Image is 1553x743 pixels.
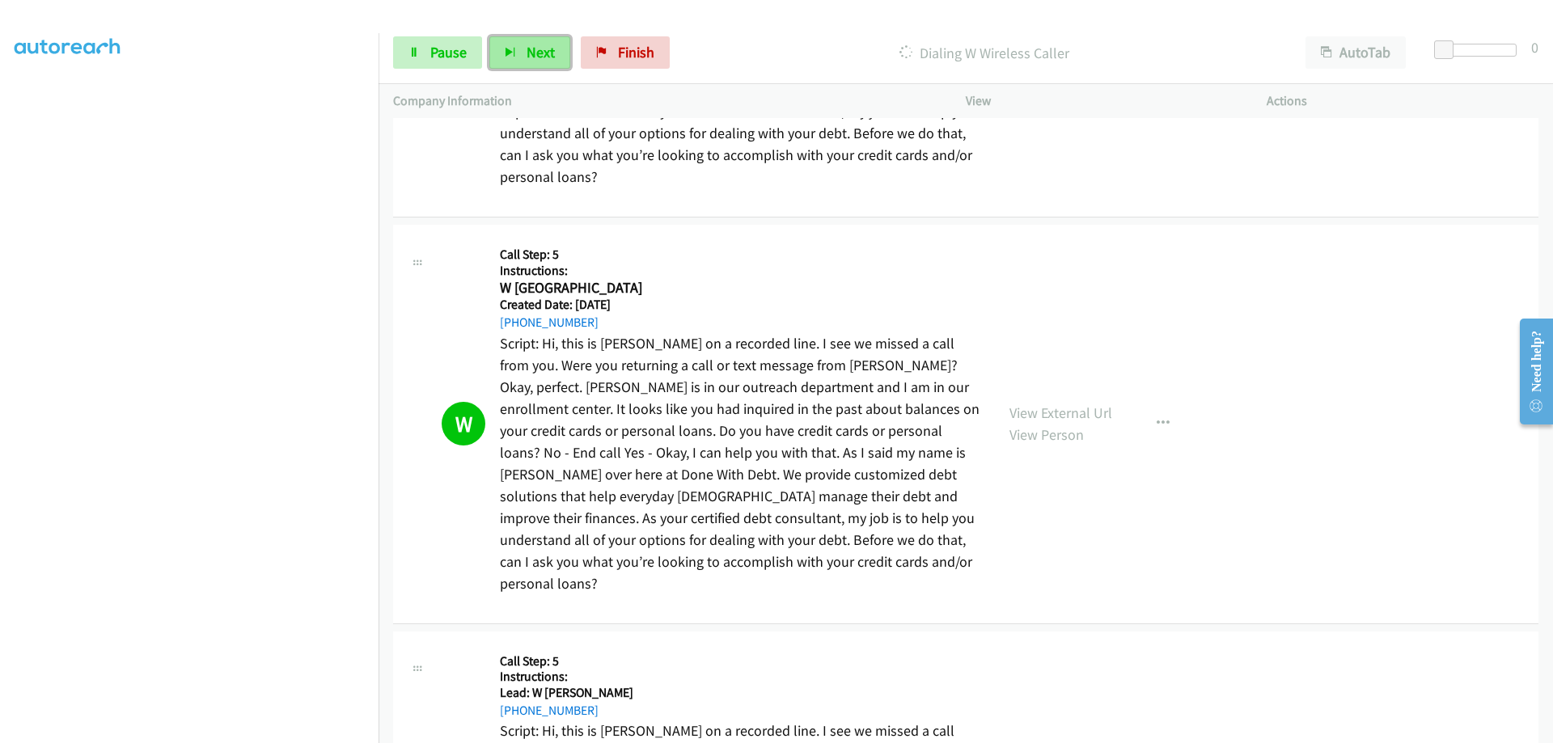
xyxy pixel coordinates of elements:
button: AutoTab [1305,36,1406,69]
a: [PHONE_NUMBER] [500,315,599,330]
a: View Person [1009,425,1084,444]
h5: Call Step: 5 [500,247,980,263]
p: Actions [1267,91,1538,111]
h2: W [GEOGRAPHIC_DATA] [500,279,980,298]
h1: W [442,402,485,445]
button: Next [489,36,570,69]
a: Finish [581,36,670,69]
p: Company Information [393,91,937,111]
p: Script: Hi, this is [PERSON_NAME] on a recorded line. I see we missed a call from you. Were you r... [500,332,980,594]
span: Next [527,43,555,61]
h5: Created Date: [DATE] [500,297,980,313]
a: View External Url [1009,403,1112,422]
p: Dialing W Wireless Caller [692,42,1276,64]
span: Finish [618,43,654,61]
p: View [966,91,1238,111]
h5: Instructions: [500,263,980,279]
h5: Instructions: [500,669,980,685]
a: [PHONE_NUMBER] [500,703,599,718]
a: Pause [393,36,482,69]
div: Delay between calls (in seconds) [1442,44,1517,57]
span: Pause [430,43,467,61]
h5: Call Step: 5 [500,653,980,669]
iframe: Resource Center [1506,307,1553,436]
h5: Lead: W [PERSON_NAME] [500,685,980,701]
div: 0 [1531,36,1538,58]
